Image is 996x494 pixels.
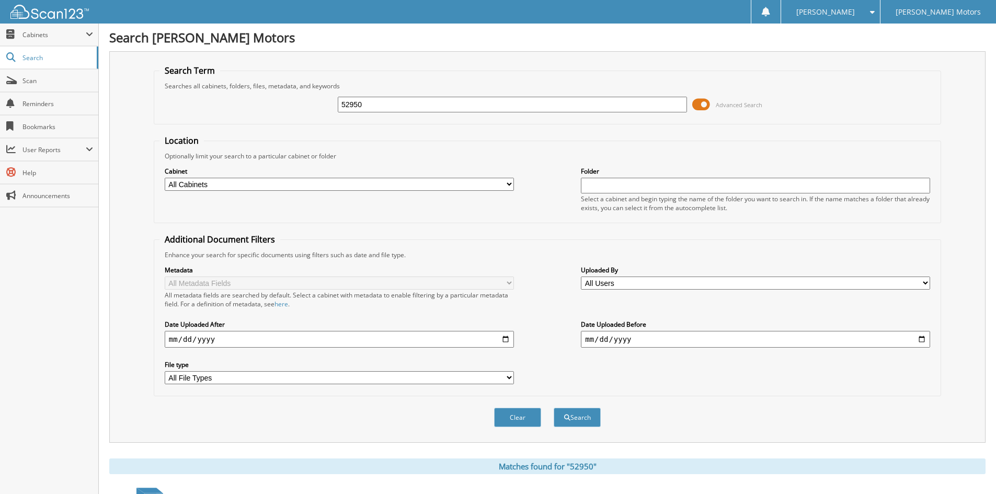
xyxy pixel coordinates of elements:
img: scan123-logo-white.svg [10,5,89,19]
span: Scan [22,76,93,85]
input: start [165,331,514,348]
span: Announcements [22,191,93,200]
div: Enhance your search for specific documents using filters such as date and file type. [159,250,935,259]
span: Advanced Search [716,101,762,109]
label: Folder [581,167,930,176]
legend: Location [159,135,204,146]
div: Optionally limit your search to a particular cabinet or folder [159,152,935,160]
span: User Reports [22,145,86,154]
span: [PERSON_NAME] Motors [896,9,981,15]
label: File type [165,360,514,369]
label: Date Uploaded Before [581,320,930,329]
button: Clear [494,408,541,427]
label: Cabinet [165,167,514,176]
legend: Additional Document Filters [159,234,280,245]
label: Metadata [165,266,514,274]
label: Uploaded By [581,266,930,274]
legend: Search Term [159,65,220,76]
label: Date Uploaded After [165,320,514,329]
div: All metadata fields are searched by default. Select a cabinet with metadata to enable filtering b... [165,291,514,308]
button: Search [554,408,601,427]
span: [PERSON_NAME] [796,9,855,15]
span: Bookmarks [22,122,93,131]
div: Matches found for "52950" [109,458,986,474]
span: Cabinets [22,30,86,39]
span: Search [22,53,91,62]
span: Help [22,168,93,177]
input: end [581,331,930,348]
h1: Search [PERSON_NAME] Motors [109,29,986,46]
div: Searches all cabinets, folders, files, metadata, and keywords [159,82,935,90]
a: here [274,300,288,308]
div: Select a cabinet and begin typing the name of the folder you want to search in. If the name match... [581,194,930,212]
span: Reminders [22,99,93,108]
